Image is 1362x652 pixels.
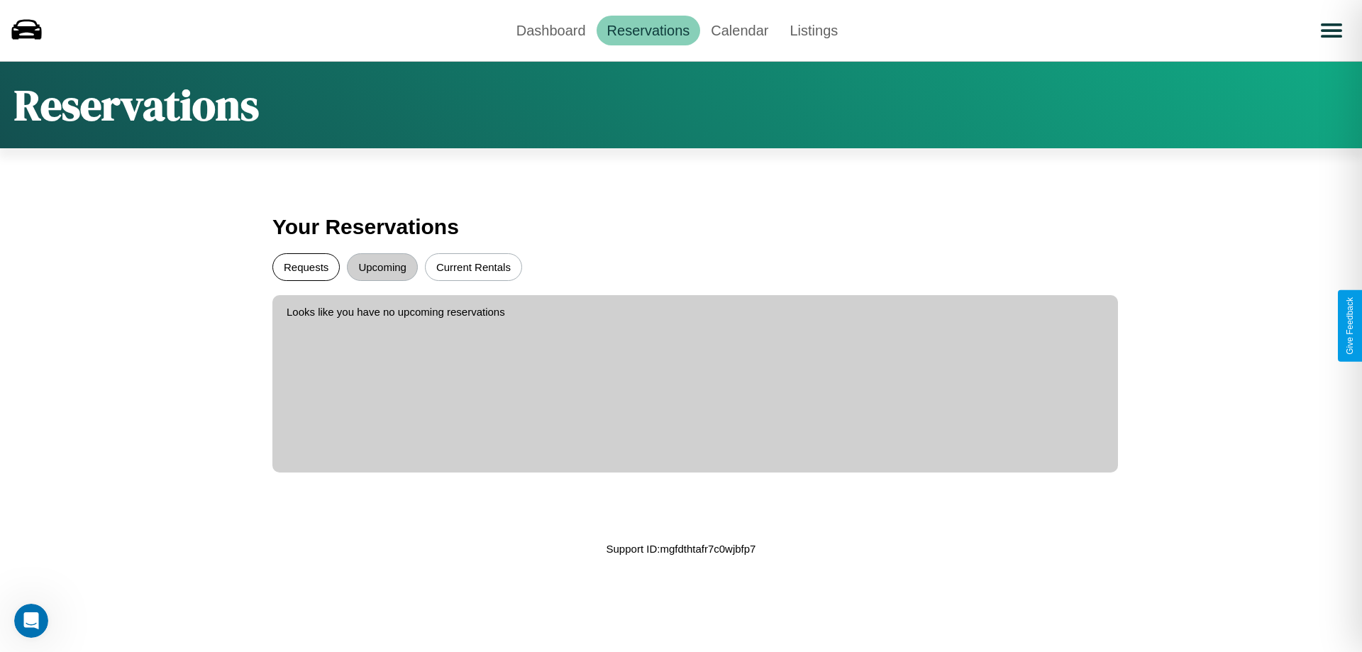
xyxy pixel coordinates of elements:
button: Current Rentals [425,253,522,281]
button: Upcoming [347,253,418,281]
button: Open menu [1312,11,1351,50]
a: Dashboard [506,16,597,45]
h3: Your Reservations [272,208,1090,246]
p: Support ID: mgfdthtafr7c0wjbfp7 [607,539,756,558]
div: Give Feedback [1345,297,1355,355]
a: Listings [779,16,848,45]
button: Requests [272,253,340,281]
h1: Reservations [14,76,259,134]
p: Looks like you have no upcoming reservations [287,302,1104,321]
iframe: Intercom live chat [14,604,48,638]
a: Calendar [700,16,779,45]
a: Reservations [597,16,701,45]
